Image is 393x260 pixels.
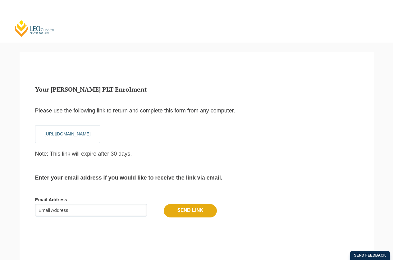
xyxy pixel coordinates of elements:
[35,151,358,157] p: Note: This link will expire after 30 days.
[164,204,217,217] input: Send Link
[35,197,358,203] label: Email Address
[14,20,55,37] a: [PERSON_NAME] Centre for Law
[351,218,377,244] iframe: LiveChat chat widget
[35,204,147,217] input: Email Address
[45,131,91,136] a: [URL][DOMAIN_NAME]
[35,107,358,114] p: Please use the following link to return and complete this form from any computer.
[35,175,222,181] b: Enter your email address if you would like to receive the link via email.
[35,86,358,93] h5: Your [PERSON_NAME] PLT Enrolment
